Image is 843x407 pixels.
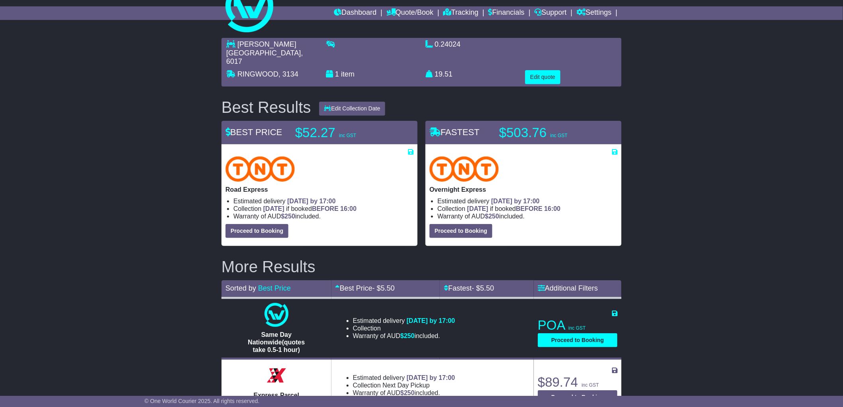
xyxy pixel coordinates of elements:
[404,389,415,396] span: 250
[400,389,415,396] span: $
[535,6,567,20] a: Support
[443,6,478,20] a: Tracking
[353,381,455,389] li: Collection
[437,212,618,220] li: Warranty of AUD included.
[263,205,357,212] span: if booked
[381,284,395,292] span: 5.50
[341,70,355,78] span: item
[237,70,278,78] span: RINGWOOD
[467,205,488,212] span: [DATE]
[407,317,455,324] span: [DATE] by 17:00
[295,125,395,141] p: $52.27
[435,40,461,48] span: 0.24024
[353,317,455,324] li: Estimated delivery
[258,284,291,292] a: Best Price
[429,224,492,238] button: Proceed to Booking
[353,332,455,340] li: Warranty of AUD included.
[265,364,288,387] img: Border Express: Express Parcel Service
[467,205,561,212] span: if booked
[400,332,415,339] span: $
[437,205,618,212] li: Collection
[525,70,561,84] button: Edit quote
[263,205,284,212] span: [DATE]
[429,127,480,137] span: FASTEST
[550,133,567,138] span: inc GST
[472,284,494,292] span: - $
[312,205,339,212] span: BEFORE
[335,284,395,292] a: Best Price- $5.50
[287,198,336,204] span: [DATE] by 17:00
[480,284,494,292] span: 5.50
[281,213,295,220] span: $
[407,374,455,381] span: [DATE] by 17:00
[429,186,618,193] p: Overnight Express
[284,213,295,220] span: 250
[222,258,621,275] h2: More Results
[576,6,612,20] a: Settings
[233,197,414,205] li: Estimated delivery
[582,382,599,388] span: inc GST
[437,197,618,205] li: Estimated delivery
[225,224,288,238] button: Proceed to Booking
[435,70,453,78] span: 19.51
[233,205,414,212] li: Collection
[488,6,525,20] a: Financials
[265,303,288,327] img: One World Courier: Same Day Nationwide(quotes take 0.5-1 hour)
[334,6,376,20] a: Dashboard
[233,212,414,220] li: Warranty of AUD included.
[372,284,395,292] span: - $
[335,70,339,78] span: 1
[538,284,598,292] a: Additional Filters
[353,374,455,381] li: Estimated delivery
[488,213,499,220] span: 250
[429,156,499,182] img: TNT Domestic: Overnight Express
[516,205,543,212] span: BEFORE
[499,125,599,141] p: $503.76
[538,390,618,404] button: Proceed to Booking
[225,127,282,137] span: BEST PRICE
[253,392,299,406] span: Express Parcel Service
[386,6,433,20] a: Quote/Book
[538,374,618,390] p: $89.74
[538,317,618,333] p: POA
[248,331,305,353] span: Same Day Nationwide(quotes take 0.5-1 hour)
[404,332,415,339] span: 250
[353,324,455,332] li: Collection
[226,49,303,66] span: , 6017
[225,284,256,292] span: Sorted by
[485,213,499,220] span: $
[569,325,586,331] span: inc GST
[353,389,455,397] li: Warranty of AUD included.
[538,333,618,347] button: Proceed to Booking
[218,98,315,116] div: Best Results
[444,284,494,292] a: Fastest- $5.50
[544,205,561,212] span: 16:00
[382,382,429,389] span: Next Day Pickup
[278,70,298,78] span: , 3134
[226,40,301,57] span: [PERSON_NAME][GEOGRAPHIC_DATA]
[339,133,356,138] span: inc GST
[225,186,414,193] p: Road Express
[491,198,540,204] span: [DATE] by 17:00
[319,102,386,116] button: Edit Collection Date
[340,205,357,212] span: 16:00
[145,398,260,404] span: © One World Courier 2025. All rights reserved.
[225,156,295,182] img: TNT Domestic: Road Express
